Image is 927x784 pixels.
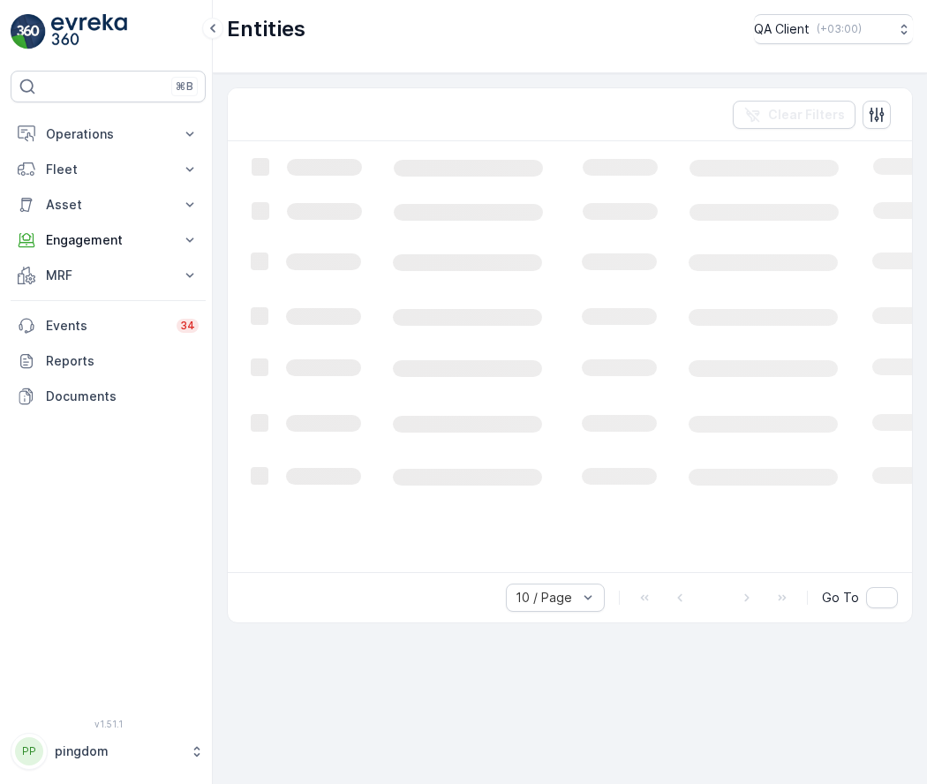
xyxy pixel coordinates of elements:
[15,737,43,765] div: PP
[11,222,206,258] button: Engagement
[11,379,206,414] a: Documents
[46,388,199,405] p: Documents
[11,14,46,49] img: logo
[51,14,127,49] img: logo_light-DOdMpM7g.png
[754,20,810,38] p: QA Client
[817,22,862,36] p: ( +03:00 )
[733,101,855,129] button: Clear Filters
[55,743,181,760] p: pingdom
[46,161,170,178] p: Fleet
[227,15,305,43] p: Entities
[822,589,859,607] span: Go To
[11,117,206,152] button: Operations
[180,319,195,333] p: 34
[46,231,170,249] p: Engagement
[11,719,206,729] span: v 1.51.1
[176,79,193,94] p: ⌘B
[11,258,206,293] button: MRF
[46,125,170,143] p: Operations
[46,352,199,370] p: Reports
[11,343,206,379] a: Reports
[46,196,170,214] p: Asset
[768,106,845,124] p: Clear Filters
[754,14,913,44] button: QA Client(+03:00)
[46,317,166,335] p: Events
[11,187,206,222] button: Asset
[11,733,206,770] button: PPpingdom
[11,308,206,343] a: Events34
[11,152,206,187] button: Fleet
[46,267,170,284] p: MRF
